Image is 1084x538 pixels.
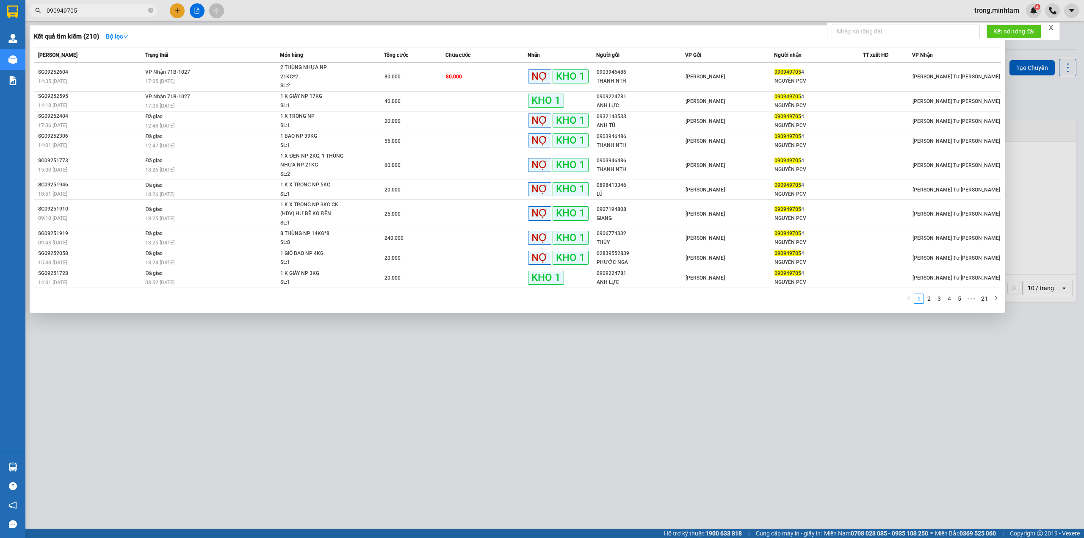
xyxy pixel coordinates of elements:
[145,167,174,173] span: 18:26 [DATE]
[123,33,129,39] span: down
[993,27,1034,36] span: Kết nối tổng đài
[38,78,67,84] span: 14:35 [DATE]
[979,294,990,303] a: 21
[774,258,863,267] div: NGUYÊN PCV
[38,260,67,266] span: 15:48 [DATE]
[106,33,129,40] strong: Bộ lọc
[145,182,163,188] span: Đã giao
[145,260,174,266] span: 18:24 [DATE]
[686,275,725,281] span: [PERSON_NAME]
[774,249,863,258] div: 4
[913,211,1000,217] span: [PERSON_NAME] Tư [PERSON_NAME]
[954,294,965,304] li: 5
[924,294,934,304] li: 2
[597,121,685,130] div: ANH TÚ
[945,294,954,303] a: 4
[597,269,685,278] div: 0909224781
[280,219,344,228] div: SL: 1
[280,190,344,199] div: SL: 1
[597,249,685,258] div: 02839552839
[774,205,863,214] div: 4
[774,270,801,276] span: 090949705
[774,165,863,174] div: NGUYÊN PCV
[978,294,991,304] li: 21
[145,123,174,129] span: 12:48 [DATE]
[145,103,174,109] span: 17:05 [DATE]
[991,294,1001,304] li: Next Page
[8,463,17,471] img: warehouse-icon
[774,94,801,100] span: 090949705
[38,68,143,77] div: SG09252604
[384,211,401,217] span: 25.000
[145,133,163,139] span: Đã giao
[148,7,153,15] span: close-circle
[9,501,17,509] span: notification
[597,141,685,150] div: THANH NTH
[8,55,17,64] img: warehouse-icon
[913,275,1000,281] span: [PERSON_NAME] Tư [PERSON_NAME]
[9,520,17,528] span: message
[944,294,954,304] li: 4
[38,205,143,214] div: SG09251910
[384,187,401,193] span: 20.000
[774,132,863,141] div: 4
[528,94,564,108] span: KHO 1
[597,112,685,121] div: 0932143533
[35,8,41,14] span: search
[597,205,685,214] div: 0907194808
[280,269,344,278] div: 1 K GIẤY NP 3KG
[145,216,174,222] span: 18:25 [DATE]
[38,167,67,173] span: 15:00 [DATE]
[934,294,944,304] li: 3
[280,200,344,219] div: 1 K X TRONG NP 3KG CK (HDV) HƯ BỂ KO ĐỀN
[38,240,67,246] span: 09:43 [DATE]
[280,152,344,170] div: 1 X ĐEN NP 2KG, 1 THÙNG NHỰA NP 21KG
[280,81,344,91] div: SL: 2
[384,74,401,80] span: 80.000
[99,30,135,43] button: Bộ lọcdown
[280,180,344,190] div: 1 K X TRONG NP 5KG
[686,235,725,241] span: [PERSON_NAME]
[280,132,344,141] div: 1 BAO NP 39KG
[280,112,344,121] div: 1 X TRONG NP
[384,275,401,281] span: 20.000
[597,68,685,77] div: 0903946486
[145,52,168,58] span: Trạng thái
[774,112,863,121] div: 4
[924,294,934,303] a: 2
[38,142,67,148] span: 14:01 [DATE]
[774,278,863,287] div: NGUYÊN PCV
[145,270,163,276] span: Đã giao
[913,255,1000,261] span: [PERSON_NAME] Tư [PERSON_NAME]
[145,94,190,100] span: VP Nhận 71B-1027
[145,250,163,256] span: Đã giao
[38,269,143,278] div: SG09251728
[686,98,725,104] span: [PERSON_NAME]
[384,235,404,241] span: 240.000
[384,255,401,261] span: 20.000
[686,255,725,261] span: [PERSON_NAME]
[1048,25,1054,31] span: close
[528,158,551,172] span: NỢ
[774,69,801,75] span: 090949705
[7,6,18,18] img: logo-vxr
[597,214,685,223] div: GIANG
[280,63,344,81] div: 2 THÙNG NHỰA NP 21KG*2
[774,230,801,236] span: 090949705
[686,187,725,193] span: [PERSON_NAME]
[38,132,143,141] div: SG09252306
[280,249,344,258] div: 1 GIỎ BAO NP 4KG
[280,141,344,150] div: SL: 1
[774,101,863,110] div: NGUYÊN PCV
[597,181,685,190] div: 0898413346
[913,187,1000,193] span: [PERSON_NAME] Tư [PERSON_NAME]
[145,206,163,212] span: Đã giao
[47,6,147,15] input: Tìm tên, số ĐT hoặc mã đơn
[384,98,401,104] span: 40.000
[774,182,801,188] span: 090949705
[38,280,67,286] span: 14:01 [DATE]
[686,211,725,217] span: [PERSON_NAME]
[280,258,344,267] div: SL: 1
[686,138,725,144] span: [PERSON_NAME]
[145,230,163,236] span: Đã giao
